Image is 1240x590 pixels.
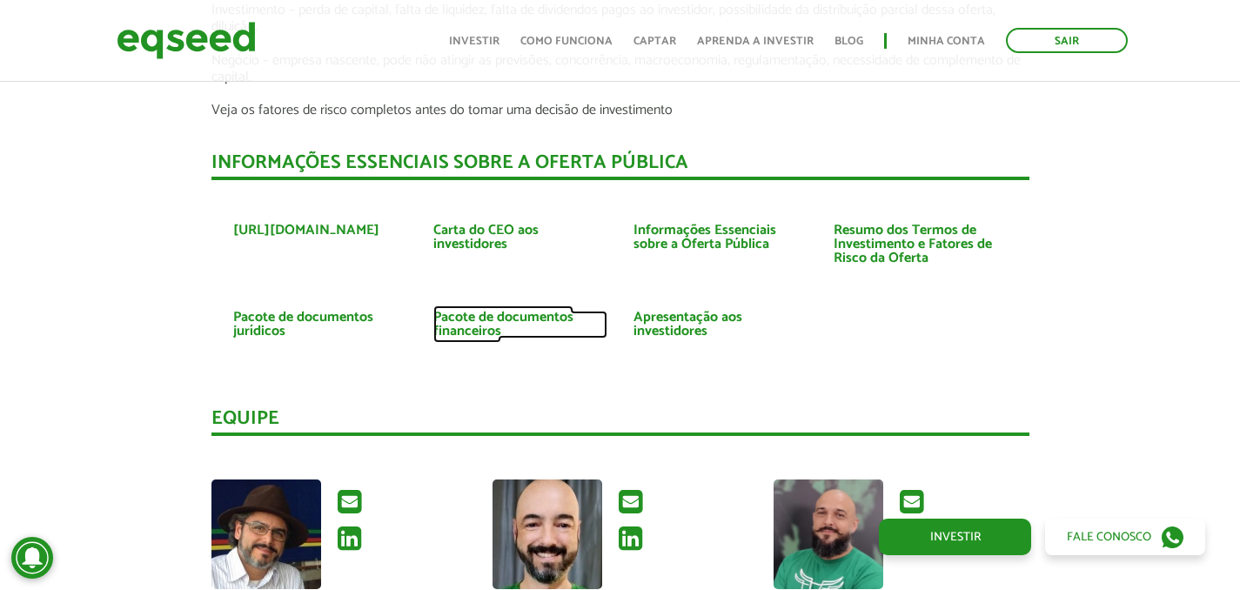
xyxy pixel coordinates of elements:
a: Ver perfil do usuário. [774,479,883,589]
a: Blog [834,36,863,47]
a: Apresentação aos investidores [633,311,808,339]
a: Ver perfil do usuário. [211,479,321,589]
div: INFORMAÇÕES ESSENCIAIS SOBRE A OFERTA PÚBLICA [211,153,1029,180]
a: Resumo dos Termos de Investimento e Fatores de Risco da Oferta [834,224,1008,265]
a: Informações Essenciais sobre a Oferta Pública [633,224,808,251]
a: Investir [879,519,1031,555]
a: Como funciona [520,36,613,47]
a: Fale conosco [1045,519,1205,555]
a: Investir [449,36,499,47]
a: Ver perfil do usuário. [493,479,602,589]
img: Foto de Xisto Alves de Souza Junior [211,479,321,589]
a: Sair [1006,28,1128,53]
p: Veja os fatores de risco completos antes do tomar uma decisão de investimento [211,102,1029,118]
img: Foto de Sérgio Hilton Berlotto Junior [493,479,602,589]
a: Captar [633,36,676,47]
div: Equipe [211,409,1029,436]
a: Pacote de documentos jurídicos [233,311,407,339]
img: Foto de Josias de Souza [774,479,883,589]
img: EqSeed [117,17,256,64]
a: [URL][DOMAIN_NAME] [233,224,379,238]
a: Aprenda a investir [697,36,814,47]
a: Carta do CEO aos investidores [433,224,607,251]
a: Pacote de documentos financeiros [433,311,607,339]
a: Minha conta [908,36,985,47]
